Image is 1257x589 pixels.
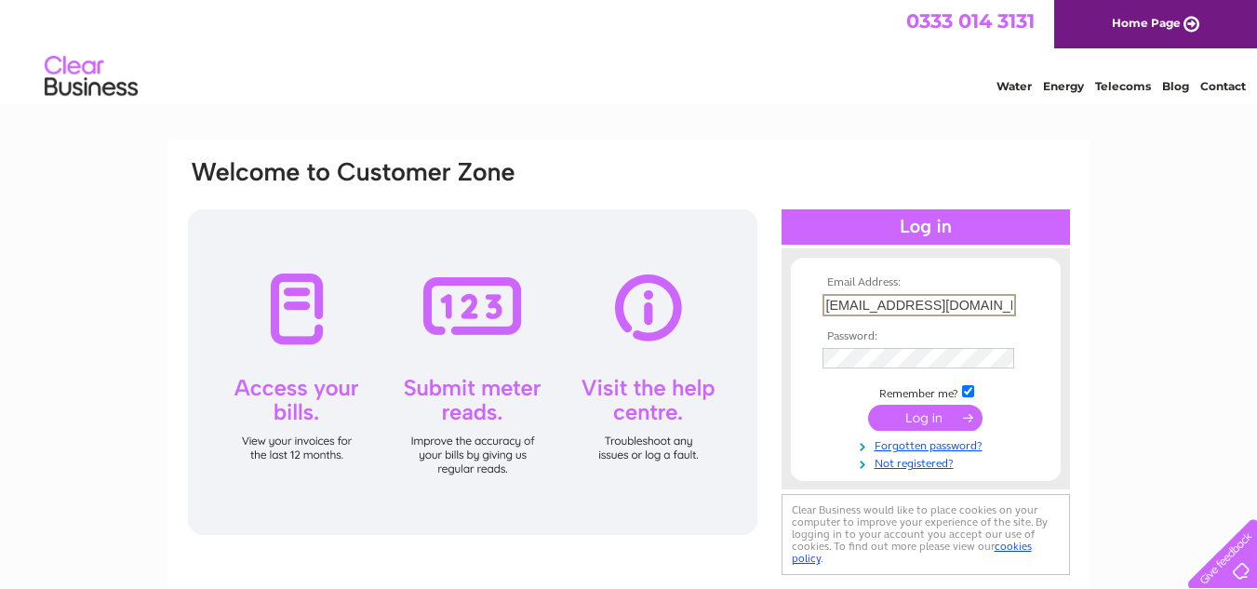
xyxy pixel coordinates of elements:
a: 0333 014 3131 [906,9,1035,33]
th: Email Address: [818,276,1034,289]
a: Contact [1200,79,1246,93]
a: Blog [1162,79,1189,93]
th: Password: [818,330,1034,343]
a: cookies policy [792,540,1032,565]
td: Remember me? [818,382,1034,401]
img: logo.png [44,48,139,105]
div: Clear Business is a trading name of Verastar Limited (registered in [GEOGRAPHIC_DATA] No. 3667643... [190,10,1069,90]
a: Energy [1043,79,1084,93]
a: Forgotten password? [822,435,1034,453]
div: Clear Business would like to place cookies on your computer to improve your experience of the sit... [782,494,1070,575]
input: Submit [868,405,983,431]
a: Water [996,79,1032,93]
a: Telecoms [1095,79,1151,93]
a: Not registered? [822,453,1034,471]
